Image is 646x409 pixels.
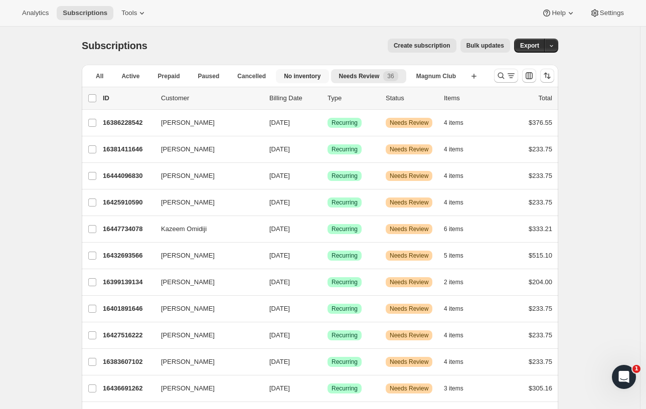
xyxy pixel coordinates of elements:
div: 16386228542[PERSON_NAME][DATE]SuccessRecurringWarningNeeds Review4 items$376.55 [103,116,552,130]
span: Recurring [332,331,358,339]
div: Type [328,93,378,103]
button: Customize table column order and visibility [522,69,536,83]
span: [DATE] [269,119,290,126]
span: Cancelled [237,72,266,80]
span: 4 items [444,145,463,153]
span: [PERSON_NAME] [161,118,215,128]
div: 16432693566[PERSON_NAME][DATE]SuccessRecurringWarningNeeds Review5 items$515.10 [103,249,552,263]
span: $233.75 [529,358,552,365]
p: ID [103,93,153,103]
div: IDCustomerBilling DateTypeStatusItemsTotal [103,93,552,103]
span: Needs Review [390,119,428,127]
span: [DATE] [269,358,290,365]
span: 4 items [444,172,463,180]
span: Recurring [332,384,358,392]
span: 4 items [444,305,463,313]
button: Sort the results [540,69,554,83]
button: Create new view [466,69,482,83]
span: $333.21 [529,225,552,233]
span: [PERSON_NAME] [161,304,215,314]
span: Needs Review [390,225,428,233]
p: 16436691262 [103,383,153,393]
iframe: Intercom live chat [612,365,636,389]
div: 16425910590[PERSON_NAME][DATE]SuccessRecurringWarningNeeds Review4 items$233.75 [103,195,552,210]
span: 6 items [444,225,463,233]
span: Tools [121,9,137,17]
span: [PERSON_NAME] [161,144,215,154]
p: 16432693566 [103,251,153,261]
span: Create subscription [394,42,450,50]
button: Tools [115,6,153,20]
button: Settings [584,6,630,20]
span: No inventory [284,72,320,80]
span: $233.75 [529,305,552,312]
span: Recurring [332,358,358,366]
div: 16436691262[PERSON_NAME][DATE]SuccessRecurringWarningNeeds Review3 items$305.16 [103,381,552,395]
span: Recurring [332,172,358,180]
button: Create subscription [388,39,456,53]
p: Status [386,93,436,103]
div: 16399139134[PERSON_NAME][DATE]SuccessRecurringWarningNeeds Review2 items$204.00 [103,275,552,289]
p: Customer [161,93,261,103]
span: [DATE] [269,145,290,153]
button: More views [88,85,140,96]
span: 1 [632,365,640,373]
span: Needs Review [390,172,428,180]
span: Needs Review [390,331,428,339]
span: [PERSON_NAME] [161,357,215,367]
span: Bulk updates [466,42,504,50]
span: Prepaid [158,72,180,80]
button: Bulk updates [460,39,510,53]
span: Needs Review [390,278,428,286]
span: [DATE] [269,278,290,286]
div: 16381411646[PERSON_NAME][DATE]SuccessRecurringWarningNeeds Review4 items$233.75 [103,142,552,156]
span: [DATE] [269,252,290,259]
span: [DATE] [269,172,290,179]
span: Recurring [332,252,358,260]
div: 16427516222[PERSON_NAME][DATE]SuccessRecurringWarningNeeds Review4 items$233.75 [103,328,552,342]
span: 4 items [444,331,463,339]
button: 6 items [444,222,474,236]
span: 36 [387,72,394,80]
span: [DATE] [269,305,290,312]
p: 16386228542 [103,118,153,128]
span: $204.00 [529,278,552,286]
span: [PERSON_NAME] [161,251,215,261]
button: [PERSON_NAME] [155,354,255,370]
span: $515.10 [529,252,552,259]
div: 16383607102[PERSON_NAME][DATE]SuccessRecurringWarningNeeds Review4 items$233.75 [103,355,552,369]
span: $233.75 [529,198,552,206]
span: 3 items [444,384,463,392]
button: Kazeem Omidiji [155,221,255,237]
span: All [96,72,103,80]
span: Paused [198,72,220,80]
span: 4 items [444,119,463,127]
p: 16383607102 [103,357,153,367]
span: [PERSON_NAME] [161,197,215,208]
p: 16447734078 [103,224,153,234]
span: Recurring [332,145,358,153]
button: 4 items [444,195,474,210]
span: 4 items [444,198,463,207]
span: Subscriptions [63,9,107,17]
span: $233.75 [529,331,552,339]
span: 5 items [444,252,463,260]
button: 4 items [444,302,474,316]
p: 16444096830 [103,171,153,181]
button: 4 items [444,328,474,342]
div: 16444096830[PERSON_NAME][DATE]SuccessRecurringWarningNeeds Review4 items$233.75 [103,169,552,183]
span: $305.16 [529,384,552,392]
button: 2 items [444,275,474,289]
button: [PERSON_NAME] [155,248,255,264]
span: Export [520,42,539,50]
button: [PERSON_NAME] [155,274,255,290]
p: Total [539,93,552,103]
div: 16447734078Kazeem Omidiji[DATE]SuccessRecurringWarningNeeds Review6 items$333.21 [103,222,552,236]
span: [PERSON_NAME] [161,383,215,393]
p: 16427516222 [103,330,153,340]
span: Needs Review [390,198,428,207]
button: Subscriptions [57,6,113,20]
span: [PERSON_NAME] [161,277,215,287]
span: Recurring [332,198,358,207]
span: Recurring [332,305,358,313]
